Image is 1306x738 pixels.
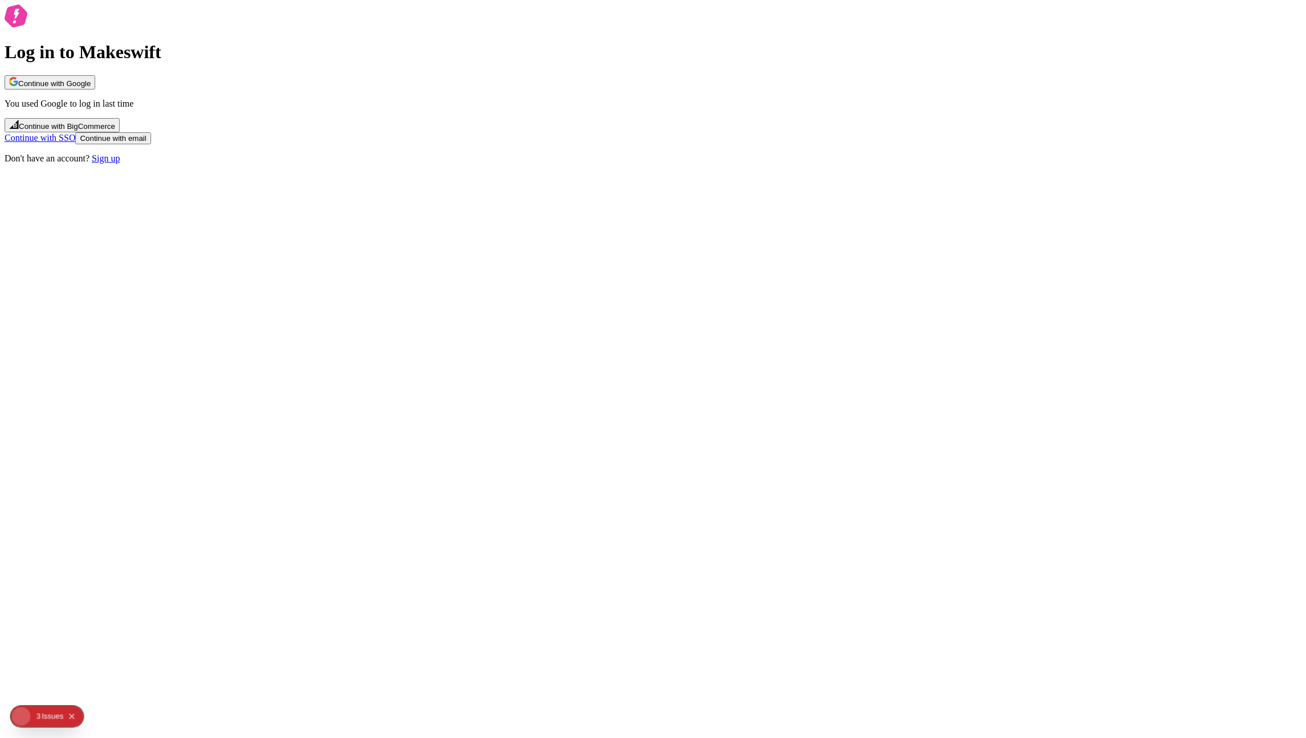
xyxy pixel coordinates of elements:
button: Continue with email [75,132,150,144]
button: Continue with Google [5,75,95,90]
span: Continue with BigCommerce [19,122,115,131]
span: Continue with email [80,134,146,143]
p: Don't have an account? [5,153,1301,164]
p: You used Google to log in last time [5,99,1301,109]
a: Sign up [92,153,120,163]
a: Continue with SSO [5,133,75,143]
span: Continue with Google [18,79,91,88]
button: Continue with BigCommerce [5,118,120,132]
h1: Log in to Makeswift [5,42,1301,63]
